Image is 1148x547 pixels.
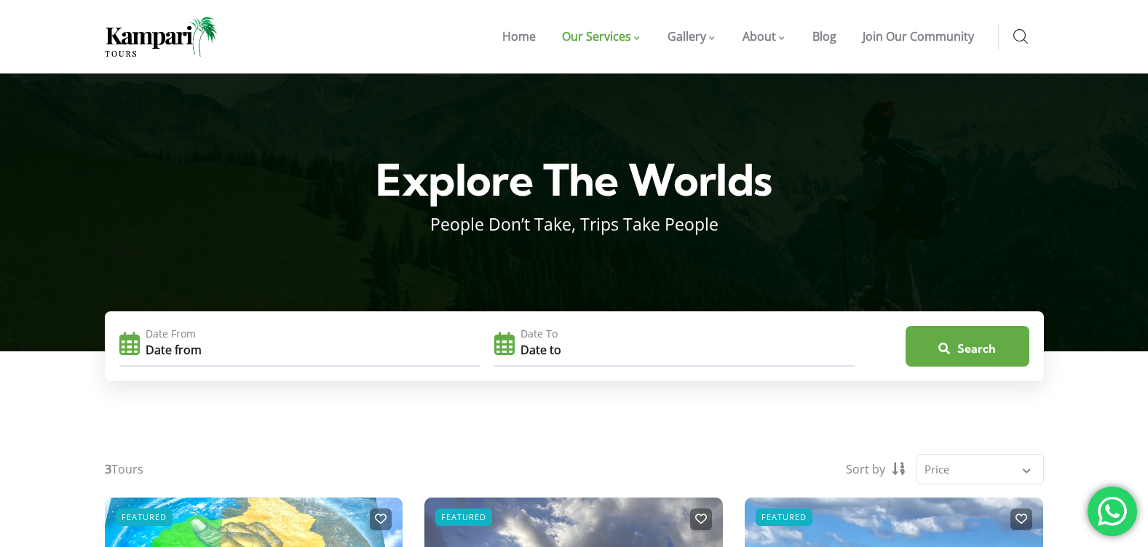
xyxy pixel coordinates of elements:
span: Join Our Community [863,28,974,44]
label: Date To [520,326,855,342]
div: 'Chat [1088,487,1137,536]
div: Tours [105,462,143,476]
span: Blog [812,28,836,44]
span: Gallery [668,28,706,44]
strong: 3 [105,461,111,477]
span: Sort by [846,462,885,476]
span: Home [502,28,536,44]
div: People Don’t Take, Trips Take People [283,207,866,235]
label: Date From [146,326,480,342]
button: Search [906,326,1029,367]
span: Explore The Worlds [376,153,772,207]
span: Featured [756,508,812,526]
span: Featured [435,508,492,526]
span: Featured [116,508,173,526]
img: Home [105,17,218,57]
span: Our Services [562,28,631,44]
span: About [743,28,776,44]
